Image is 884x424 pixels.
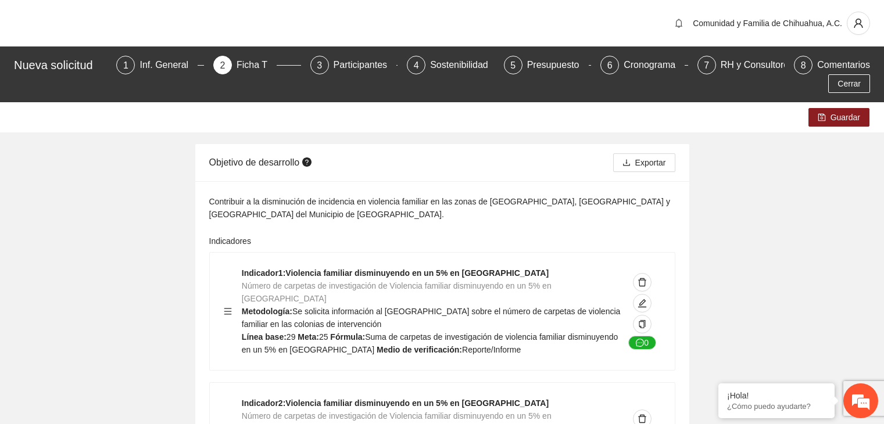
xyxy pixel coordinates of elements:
button: saveGuardar [808,108,869,127]
span: copy [638,320,646,329]
button: Cerrar [828,74,870,93]
div: Contribuir a la disminución de incidencia en violencia familiar en las zonas de [GEOGRAPHIC_DATA]... [209,195,675,221]
div: 5Presupuesto [504,56,592,74]
div: Sostenibilidad [430,56,498,74]
strong: Fórmula: [330,332,365,342]
span: Cerrar [838,77,861,90]
span: 7 [704,60,709,70]
div: 8Comentarios [794,56,870,74]
span: 25 [319,332,328,342]
div: 2Ficha T [213,56,301,74]
div: Participantes [334,56,397,74]
div: 4Sostenibilidad [407,56,495,74]
button: user [847,12,870,35]
span: Objetivo de desarrollo [209,157,314,167]
span: 8 [801,60,806,70]
button: delete [633,273,652,292]
span: Comunidad y Familia de Chihuahua, A.C. [693,19,842,28]
span: delete [634,414,651,423]
div: ¡Hola! [727,391,826,400]
div: Cronograma [624,56,685,74]
span: delete [634,278,651,287]
span: 4 [414,60,419,70]
span: 2 [220,60,226,70]
span: edit [634,299,651,308]
strong: Línea base: [242,332,287,342]
span: question-circle [302,157,312,167]
span: 6 [607,60,613,70]
span: Reporte/Informe [462,345,521,354]
span: 1 [123,60,128,70]
div: Presupuesto [527,56,589,74]
span: menu [224,307,232,315]
strong: Indicador 2 : Violencia familiar disminuyendo en un 5% en [GEOGRAPHIC_DATA] [242,398,549,408]
span: Se solicita información al [GEOGRAPHIC_DATA] sobre el número de carpetas de violencia familiar en... [242,307,621,329]
div: RH y Consultores [721,56,803,74]
span: Número de carpetas de investigación de Violencia familiar disminuyendo en un 5% en [GEOGRAPHIC_DATA] [242,281,552,303]
span: 5 [510,60,516,70]
p: ¿Cómo puedo ayudarte? [727,402,826,411]
button: copy [633,315,652,333]
button: message0 [628,336,656,350]
span: bell [670,19,688,28]
div: 1Inf. General [116,56,204,74]
label: Indicadores [209,235,251,247]
strong: Meta: [298,332,319,342]
button: edit [633,294,652,312]
span: save [818,113,826,123]
button: downloadExportar [613,153,675,172]
span: Guardar [831,111,860,124]
strong: Medio de verificación: [377,345,462,354]
span: Exportar [635,156,666,169]
div: 6Cronograma [600,56,688,74]
span: message [636,339,644,348]
div: Inf. General [139,56,198,74]
strong: Indicador 1 : Violencia familiar disminuyendo en un 5% en [GEOGRAPHIC_DATA] [242,268,549,278]
strong: Metodología: [242,307,292,316]
div: Ficha T [237,56,277,74]
button: bell [670,14,688,33]
span: user [847,18,869,28]
div: Comentarios [817,56,870,74]
div: 3Participantes [310,56,398,74]
div: 7RH y Consultores [697,56,785,74]
div: Nueva solicitud [14,56,109,74]
span: Suma de carpetas de investigación de violencia familiar disminuyendo en un 5% en [GEOGRAPHIC_DATA] [242,332,618,354]
span: 3 [317,60,322,70]
span: 29 [287,332,296,342]
span: download [622,159,631,168]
